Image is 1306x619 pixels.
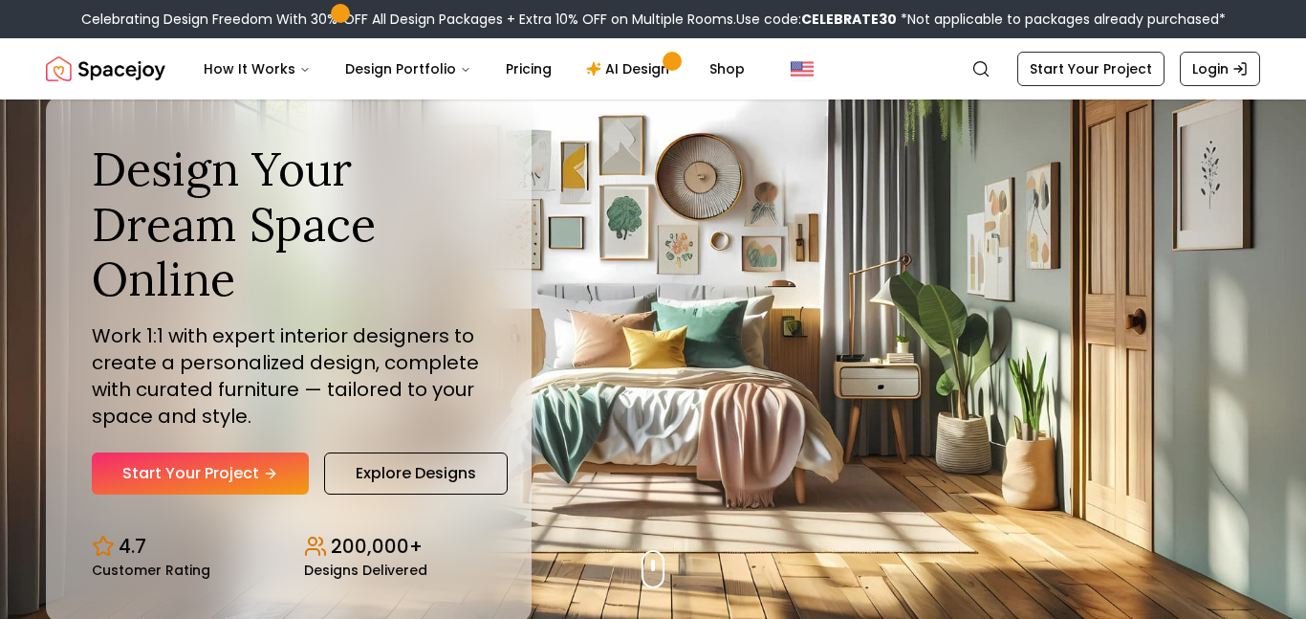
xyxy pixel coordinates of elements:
[46,38,1260,99] nav: Global
[1180,52,1260,86] a: Login
[801,10,897,29] b: CELEBRATE30
[791,57,814,80] img: United States
[46,50,165,88] a: Spacejoy
[92,322,486,430] p: Work 1:1 with expert interior designers to create a personalized design, complete with curated fu...
[490,50,567,88] a: Pricing
[304,564,427,577] small: Designs Delivered
[188,50,760,88] nav: Main
[736,10,897,29] span: Use code:
[81,10,1226,29] div: Celebrating Design Freedom With 30% OFF All Design Packages + Extra 10% OFF on Multiple Rooms.
[897,10,1226,29] span: *Not applicable to packages already purchased*
[694,50,760,88] a: Shop
[92,564,210,577] small: Customer Rating
[571,50,690,88] a: AI Design
[331,533,423,560] p: 200,000+
[119,533,146,560] p: 4.7
[92,142,486,307] h1: Design Your Dream Space Online
[330,50,487,88] button: Design Portfolio
[46,50,165,88] img: Spacejoy Logo
[92,453,309,495] a: Start Your Project
[92,518,486,577] div: Design stats
[1017,52,1165,86] a: Start Your Project
[324,453,508,495] a: Explore Designs
[188,50,326,88] button: How It Works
